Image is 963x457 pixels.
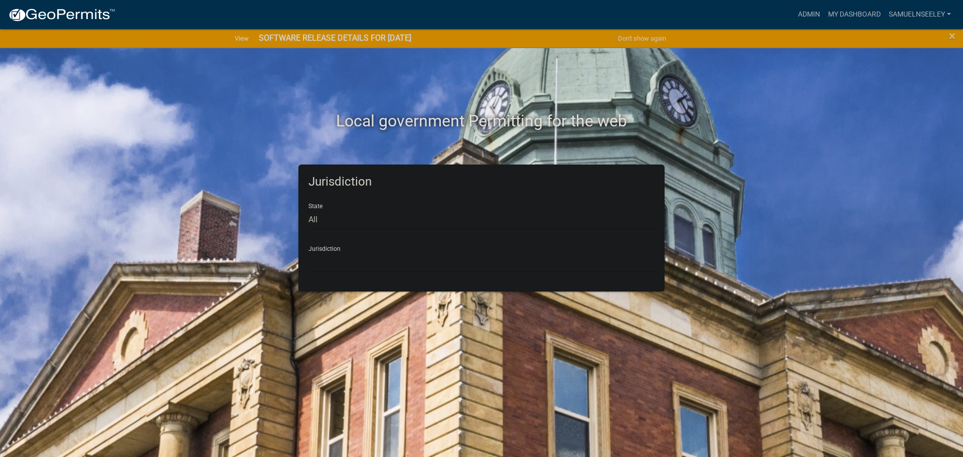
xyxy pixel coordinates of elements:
h2: Local government Permitting for the web [203,111,760,130]
span: × [949,29,955,43]
a: My Dashboard [824,5,885,24]
strong: SOFTWARE RELEASE DETAILS FOR [DATE] [259,33,411,43]
a: SamuelNSeeley [885,5,955,24]
a: View [231,30,253,47]
button: Don't show again [614,30,670,47]
button: Close [949,30,955,42]
h5: Jurisdiction [308,175,655,189]
a: Admin [794,5,824,24]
